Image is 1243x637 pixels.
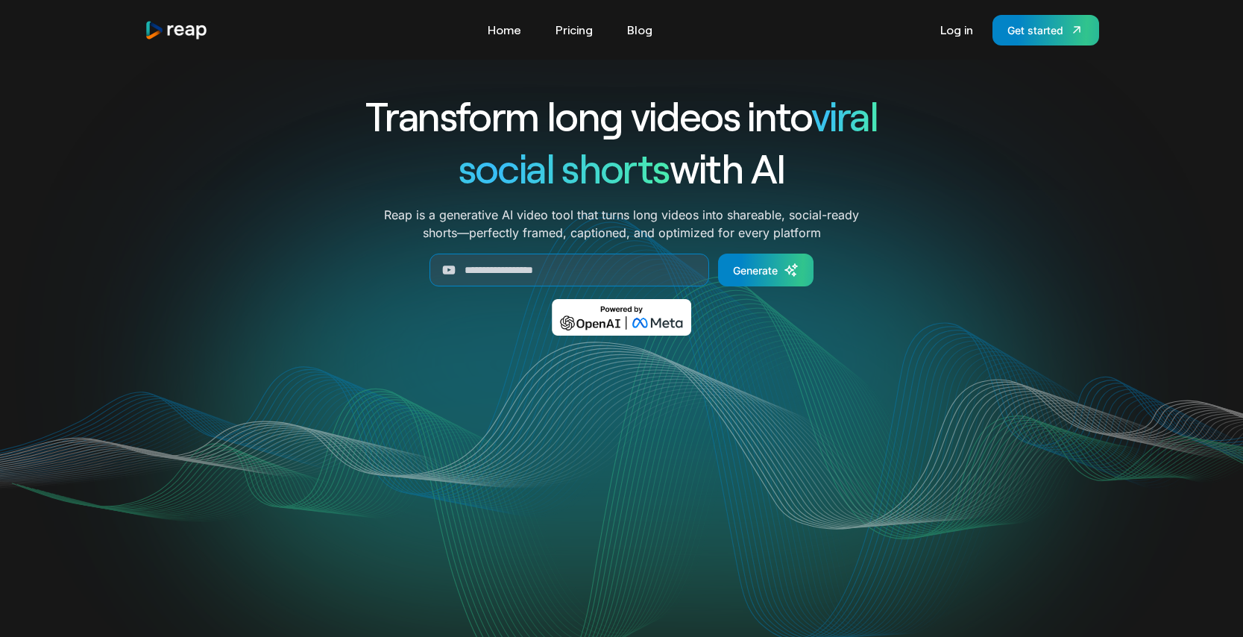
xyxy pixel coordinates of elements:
form: Generate Form [312,254,932,286]
a: Get started [992,15,1099,45]
span: viral [811,91,878,139]
a: home [145,20,209,40]
h1: Transform long videos into [312,90,932,142]
a: Home [480,18,529,42]
a: Pricing [548,18,600,42]
span: social shorts [459,143,670,192]
a: Blog [620,18,660,42]
div: Get started [1007,22,1063,38]
img: Powered by OpenAI & Meta [552,299,691,336]
div: Generate [733,263,778,278]
a: Generate [718,254,814,286]
a: Log in [933,18,981,42]
p: Reap is a generative AI video tool that turns long videos into shareable, social-ready shorts—per... [384,206,859,242]
h1: with AI [312,142,932,194]
img: reap logo [145,20,209,40]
